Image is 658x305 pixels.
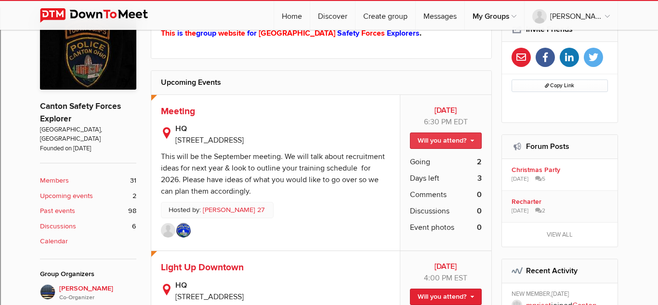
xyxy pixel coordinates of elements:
span: This [161,28,175,38]
span: Going [410,156,430,168]
span: Explorers [387,28,420,38]
b: Calendar [40,236,68,247]
span: Safety [337,28,359,38]
div: ??? [4,196,654,205]
span: Copy Link [545,82,574,89]
a: Home [274,1,310,30]
b: HQ [175,279,390,291]
span: 4:00 PM [424,273,452,283]
b: 0 [477,189,482,200]
div: NEW MEMBER, [512,290,611,300]
img: DownToMeet [40,8,163,23]
a: Upcoming events 2 [40,191,136,201]
div: Delete [4,73,654,82]
div: Television/Radio [4,151,654,160]
div: This outline has no content. Would you like to delete it? [4,205,654,213]
a: Christmas Party [DATE] 5 [502,159,618,190]
b: [DATE] [410,105,482,116]
div: Visual Art [4,160,654,169]
div: Journal [4,125,654,134]
button: Copy Link [512,80,608,92]
div: New source [4,265,654,274]
span: 2 [132,191,136,201]
h2: Recent Activity [512,259,608,282]
div: Rename [4,56,654,65]
a: Discover [310,1,355,30]
div: Magazine [4,134,654,143]
a: Will you attend? [410,289,482,305]
span: group [196,28,216,38]
strong: . [161,28,421,38]
div: Sign out [4,47,654,56]
div: Newspaper [4,143,654,151]
div: Sort New > Old [4,13,654,21]
div: Move To ... [4,65,654,73]
b: 2 [477,156,482,168]
div: TODO: put dlg title [4,169,654,177]
span: Event photos [410,222,454,233]
div: SAVE AND GO HOME [4,213,654,222]
div: SAVE [4,274,654,283]
span: Founded on [DATE] [40,144,136,153]
span: Discussions [410,205,449,217]
div: Move to ... [4,231,654,239]
span: [DATE] [512,175,528,184]
div: Search for Source [4,117,654,125]
div: BOOK [4,283,654,292]
a: View all [502,223,618,247]
a: My Groups [465,1,524,30]
span: the [185,28,196,38]
span: is [177,28,183,38]
span: for [247,28,257,38]
a: [PERSON_NAME]Co-Organizer [40,284,136,303]
span: [STREET_ADDRESS] [175,292,244,302]
p: Hosted by: [161,202,274,218]
span: 2 [535,207,545,215]
a: Light Up Downtown [161,262,244,273]
b: Members [40,175,69,186]
a: Messages [416,1,464,30]
div: MOVE [4,257,654,265]
a: Meeting [161,106,195,117]
b: 0 [477,205,482,217]
div: Home [4,239,654,248]
div: This will be the September meeting. We will talk about recruitment ideas for next year & look to ... [161,152,385,196]
a: Calendar [40,236,136,247]
a: [PERSON_NAME] [525,1,618,30]
a: Discussions 6 [40,221,136,232]
div: Sort A > Z [4,4,654,13]
span: [GEOGRAPHIC_DATA] [259,28,335,38]
div: Move To ... [4,21,654,30]
div: Add Outline Template [4,108,654,117]
a: Recharter [DATE] 2 [502,191,618,222]
i: Co-Organizer [59,293,136,302]
img: Canton Safety Forces Explorer [40,17,136,90]
a: Create group [355,1,415,30]
a: Past events 98 [40,206,136,216]
div: CANCEL [4,248,654,257]
b: HQ [175,123,390,134]
b: Past events [40,206,75,216]
span: Comments [410,189,447,200]
span: website [218,28,245,38]
div: Download [4,91,654,99]
div: DELETE [4,222,654,231]
b: Discussions [40,221,76,232]
img: Tyler Horning [40,284,55,300]
b: Upcoming events [40,191,93,201]
div: CANCEL [4,187,654,196]
span: [DATE] [552,290,569,298]
span: 5 [535,175,545,184]
span: America/New_York [454,117,468,127]
span: 98 [128,206,136,216]
span: 6 [132,221,136,232]
span: [DATE] [512,207,528,215]
img: T. Pellegrino 27 [176,223,191,238]
b: Recharter [512,198,611,206]
b: 3 [477,172,482,184]
a: [PERSON_NAME] 27 [203,205,264,215]
span: [GEOGRAPHIC_DATA], [GEOGRAPHIC_DATA] [40,125,136,144]
span: 31 [130,175,136,186]
img: Margaret Priset [161,223,175,238]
